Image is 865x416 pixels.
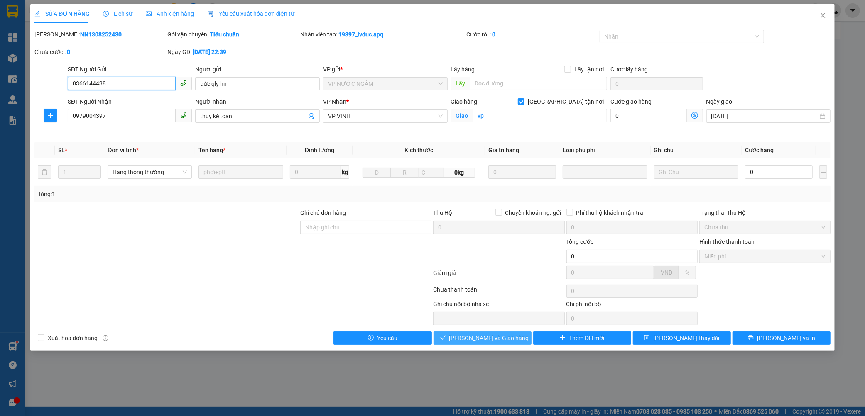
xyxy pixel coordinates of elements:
span: edit [34,11,40,17]
input: VD: Bàn, Ghế [198,165,283,179]
span: kg [341,165,349,179]
b: 0 [493,31,496,38]
div: SĐT Người Nhận [68,97,192,106]
span: Tên hàng [198,147,225,153]
span: Chưa thu [704,221,826,234]
th: Loại phụ phí [559,142,650,158]
div: Giảm giá [433,268,566,283]
div: Gói vận chuyển: [167,30,299,39]
span: user-add [308,113,315,119]
label: Cước lấy hàng [610,66,648,73]
button: save[PERSON_NAME] thay đổi [633,331,731,345]
span: Phí thu hộ khách nhận trả [573,208,647,217]
span: % [685,269,689,276]
button: plus [819,165,827,179]
button: printer[PERSON_NAME] và In [733,331,831,345]
span: save [644,335,650,341]
span: Thu Hộ [433,209,452,216]
span: Kích thước [404,147,433,153]
div: Người gửi [195,65,320,74]
span: Lấy [451,77,470,90]
span: Đơn vị tính [108,147,139,153]
span: Thêm ĐH mới [569,333,604,343]
span: SỬA ĐƠN HÀNG [34,10,90,17]
span: Chuyển khoản ng. gửi [502,208,565,217]
div: Cước rồi : [467,30,598,39]
span: Lấy tận nơi [571,65,607,74]
input: 0 [488,165,556,179]
span: dollar-circle [691,112,698,119]
div: Tổng: 1 [38,190,334,199]
input: Cước lấy hàng [610,77,703,90]
div: Ngày GD: [167,47,299,56]
span: printer [748,335,754,341]
span: Cước hàng [745,147,774,153]
span: [PERSON_NAME] và Giao hàng [449,333,529,343]
button: delete [38,165,51,179]
span: picture [146,11,152,17]
span: 0kg [444,168,475,178]
input: R [390,168,419,178]
input: Ghi Chú [654,165,738,179]
input: Cước giao hàng [610,109,687,122]
span: exclamation-circle [368,335,374,341]
b: Tiêu chuẩn [210,31,239,38]
span: Yêu cầu xuất hóa đơn điện tử [207,10,295,17]
label: Cước giao hàng [610,98,652,105]
span: Lịch sử [103,10,132,17]
img: icon [207,11,214,17]
span: VND [661,269,672,276]
span: close [820,12,826,19]
span: Miễn phí [704,250,826,263]
span: Yêu cầu [377,333,397,343]
span: Định lượng [305,147,334,153]
span: phone [180,80,187,86]
b: 0 [67,49,70,55]
div: Chưa cước : [34,47,166,56]
span: Ảnh kiện hàng [146,10,194,17]
input: Dọc đường [470,77,607,90]
span: phone [180,112,187,119]
div: SĐT Người Gửi [68,65,192,74]
div: Ghi chú nội bộ nhà xe [433,299,564,312]
th: Ghi chú [651,142,742,158]
button: plusThêm ĐH mới [533,331,631,345]
label: Ngày giao [706,98,733,105]
span: info-circle [103,335,108,341]
span: clock-circle [103,11,109,17]
span: [GEOGRAPHIC_DATA] tận nơi [524,97,607,106]
label: Hình thức thanh toán [699,238,755,245]
input: Giao tận nơi [473,109,607,122]
input: C [419,168,444,178]
div: [PERSON_NAME]: [34,30,166,39]
div: Người nhận [195,97,320,106]
span: [PERSON_NAME] thay đổi [653,333,720,343]
span: VP VINH [328,110,443,122]
b: 19397_lvduc.apq [338,31,383,38]
input: Ngày giao [711,112,818,121]
b: NN1308252430 [80,31,122,38]
div: Trạng thái Thu Hộ [699,208,831,217]
button: Close [811,4,835,27]
span: SL [58,147,65,153]
b: [DATE] 22:39 [193,49,226,55]
button: exclamation-circleYêu cầu [333,331,431,345]
span: VP Nhận [323,98,346,105]
span: Tổng cước [566,238,594,245]
span: Hàng thông thường [113,166,187,178]
input: D [363,168,391,178]
label: Ghi chú đơn hàng [300,209,346,216]
span: plus [44,112,56,119]
span: Giao hàng [451,98,478,105]
button: check[PERSON_NAME] và Giao hàng [434,331,532,345]
div: Chi phí nội bộ [566,299,698,312]
span: Xuất hóa đơn hàng [44,333,101,343]
span: check [440,335,446,341]
div: Chưa thanh toán [433,285,566,299]
input: Ghi chú đơn hàng [300,221,431,234]
span: [PERSON_NAME] và In [757,333,815,343]
span: plus [560,335,566,341]
div: Nhân viên tạo: [300,30,465,39]
span: Lấy hàng [451,66,475,73]
span: VP NƯỚC NGẦM [328,78,443,90]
